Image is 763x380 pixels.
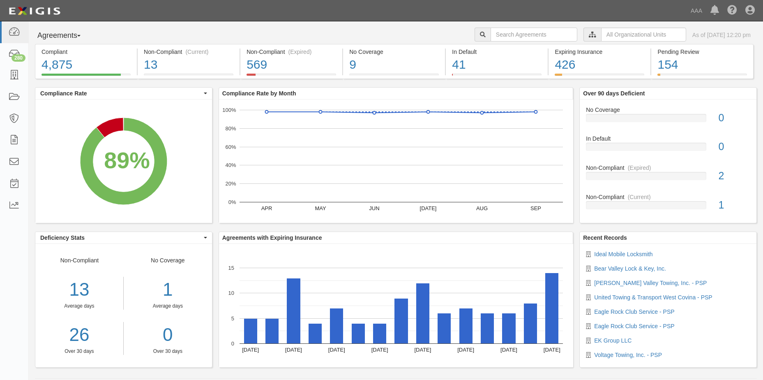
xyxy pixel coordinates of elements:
a: Expiring Insurance426 [549,74,650,80]
text: [DATE] [371,347,388,353]
a: 0 [130,322,206,348]
svg: A chart. [35,100,212,223]
b: Agreements with Expiring Insurance [222,234,322,241]
a: Eagle Rock Club Service - PSP [594,308,674,315]
a: Voltage Towing, Inc. - PSP [594,352,662,358]
div: 13 [144,56,233,74]
i: Help Center - Complianz [727,6,737,16]
div: (Current) [185,48,208,56]
text: 5 [231,315,234,321]
div: In Default [452,48,542,56]
div: No Coverage [349,48,439,56]
svg: A chart. [219,100,573,223]
text: [DATE] [242,347,259,353]
div: (Expired) [628,164,651,172]
div: As of [DATE] 12:20 pm [692,31,751,39]
a: 26 [35,322,123,348]
text: 10 [228,290,234,296]
a: Non-Compliant(Expired)2 [586,164,750,193]
button: Agreements [35,28,97,44]
text: [DATE] [414,347,431,353]
a: AAA [687,2,706,19]
a: No Coverage0 [586,106,750,135]
text: JUN [369,205,379,211]
a: No Coverage9 [343,74,445,80]
div: A chart. [219,244,573,367]
div: Over 30 days [130,348,206,355]
button: Deficiency Stats [35,232,212,243]
div: Non-Compliant (Current) [144,48,233,56]
div: No Coverage [580,106,756,114]
div: 569 [247,56,336,74]
a: Eagle Rock Club Service - PSP [594,323,674,329]
b: Compliance Rate by Month [222,90,296,97]
a: Compliant4,875 [35,74,137,80]
text: 0% [228,199,236,205]
a: Non-Compliant(Current)13 [138,74,240,80]
text: 40% [225,162,236,168]
a: Bear Valley Lock & Key, Inc. [594,265,666,272]
a: Non-Compliant(Current)1 [586,193,750,216]
a: Non-Compliant(Expired)569 [240,74,342,80]
input: Search Agreements [491,28,577,42]
div: 89% [104,144,150,177]
div: 280 [12,54,25,62]
div: Over 30 days [35,348,123,355]
div: No Coverage [124,256,212,355]
div: Compliant [41,48,131,56]
text: 0 [231,341,234,347]
div: 4,875 [41,56,131,74]
a: Ideal Mobile Locksmith [594,251,652,257]
b: Over 90 days Deficient [583,90,645,97]
div: 9 [349,56,439,74]
div: Non-Compliant (Expired) [247,48,336,56]
b: Recent Records [583,234,627,241]
a: In Default0 [586,134,750,164]
text: [DATE] [500,347,517,353]
div: Non-Compliant [580,193,756,201]
text: 80% [225,125,236,132]
text: SEP [530,205,541,211]
text: [DATE] [420,205,436,211]
button: Compliance Rate [35,88,212,99]
div: Expiring Insurance [555,48,644,56]
div: 0 [712,139,756,154]
div: 0 [712,111,756,125]
a: United Towing & Transport West Covina - PSP [594,294,712,301]
a: Pending Review154 [651,74,753,80]
text: [DATE] [544,347,560,353]
text: 60% [225,144,236,150]
a: EK Group LLC [594,337,632,344]
div: Average days [130,303,206,310]
input: All Organizational Units [601,28,686,42]
span: Deficiency Stats [40,234,202,242]
text: MAY [315,205,326,211]
div: (Current) [628,193,651,201]
div: 426 [555,56,644,74]
a: In Default41 [446,74,548,80]
text: [DATE] [457,347,474,353]
text: AUG [476,205,488,211]
text: [DATE] [285,347,302,353]
div: In Default [580,134,756,143]
div: Average days [35,303,123,310]
div: 13 [35,277,123,303]
div: 41 [452,56,542,74]
div: 154 [657,56,747,74]
div: 1 [712,198,756,213]
text: 20% [225,181,236,187]
div: Non-Compliant [580,164,756,172]
img: logo-5460c22ac91f19d4615b14bd174203de0afe785f0fc80cf4dbbc73dc1793850b.png [6,4,63,19]
span: Compliance Rate [40,89,202,97]
a: [PERSON_NAME] Valley Towing, Inc. - PSP [594,280,707,286]
text: 15 [228,265,234,271]
div: Non-Compliant [35,256,124,355]
text: 100% [222,107,236,113]
text: APR [261,205,272,211]
text: [DATE] [328,347,345,353]
div: Pending Review [657,48,747,56]
div: 1 [130,277,206,303]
